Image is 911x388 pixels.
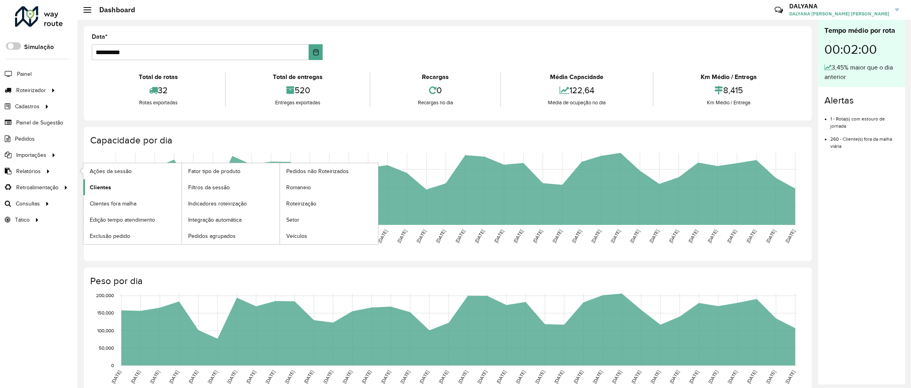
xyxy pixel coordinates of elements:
[680,2,763,24] div: Críticas? Dúvidas? Elogios? Sugestões? Entre em contato conosco!
[182,228,280,244] a: Pedidos agrupados
[16,167,41,175] span: Relatórios
[688,369,699,384] text: [DATE]
[438,369,449,384] text: [DATE]
[503,82,651,99] div: 122,64
[396,229,408,244] text: [DATE]
[182,179,280,195] a: Filtros da sessão
[399,369,411,384] text: [DATE]
[83,179,181,195] a: Clientes
[188,200,247,208] span: Indicadores roteirização
[280,196,378,211] a: Roteirização
[727,369,738,384] text: [DATE]
[648,229,660,244] text: [DATE]
[668,229,679,244] text: [DATE]
[182,196,280,211] a: Indicadores roteirização
[630,369,642,384] text: [DATE]
[286,167,349,175] span: Pedidos não Roteirizados
[188,232,236,240] span: Pedidos agrupados
[493,229,505,244] text: [DATE]
[149,369,161,384] text: [DATE]
[573,369,584,384] text: [DATE]
[188,216,242,224] span: Integração automática
[15,135,35,143] span: Pedidos
[226,369,238,384] text: [DATE]
[532,229,543,244] text: [DATE]
[745,229,757,244] text: [DATE]
[746,369,757,384] text: [DATE]
[629,229,641,244] text: [DATE]
[17,70,32,78] span: Painel
[83,212,181,228] a: Edição tempo atendimento
[188,167,240,175] span: Fator tipo de produto
[187,369,199,384] text: [DATE]
[16,119,63,127] span: Painel de Sugestão
[830,109,899,130] li: 1 - Rota(s) com estouro de jornada
[474,229,485,244] text: [DATE]
[110,369,122,384] text: [DATE]
[534,369,546,384] text: [DATE]
[90,216,155,224] span: Edição tempo atendimento
[90,232,130,240] span: Exclusão pedido
[168,369,180,384] text: [DATE]
[90,135,804,146] h4: Capacidade por dia
[512,229,524,244] text: [DATE]
[551,229,563,244] text: [DATE]
[418,369,430,384] text: [DATE]
[99,345,114,350] text: 50,000
[286,216,299,224] span: Setor
[830,130,899,150] li: 260 - Cliente(s) fora da malha viária
[322,369,334,384] text: [DATE]
[610,229,621,244] text: [DATE]
[824,25,899,36] div: Tempo médio por rota
[571,229,582,244] text: [DATE]
[182,163,280,179] a: Fator tipo de produto
[553,369,565,384] text: [DATE]
[784,369,796,384] text: [DATE]
[94,82,223,99] div: 32
[83,228,181,244] a: Exclusão pedido
[91,6,135,14] h2: Dashboard
[707,369,719,384] text: [DATE]
[130,369,141,384] text: [DATE]
[286,183,311,192] span: Romaneio
[90,200,136,208] span: Clientes fora malha
[96,293,114,298] text: 200,000
[454,229,466,244] text: [DATE]
[377,229,388,244] text: [DATE]
[372,72,498,82] div: Recargas
[650,369,661,384] text: [DATE]
[207,369,218,384] text: [DATE]
[784,229,796,244] text: [DATE]
[16,200,40,208] span: Consultas
[342,369,353,384] text: [DATE]
[765,229,776,244] text: [DATE]
[16,151,46,159] span: Importações
[457,369,469,384] text: [DATE]
[656,99,802,107] div: Km Médio / Entrega
[726,229,737,244] text: [DATE]
[280,163,378,179] a: Pedidos não Roteirizados
[284,369,295,384] text: [DATE]
[111,363,114,368] text: 0
[15,216,30,224] span: Tático
[503,99,651,107] div: Média de ocupação no dia
[228,99,368,107] div: Entregas exportadas
[824,95,899,106] h4: Alertas
[228,72,368,82] div: Total de entregas
[90,183,111,192] span: Clientes
[824,63,899,82] div: 3,45% maior que o dia anterior
[245,369,257,384] text: [DATE]
[380,369,391,384] text: [DATE]
[656,82,802,99] div: 8,415
[770,2,787,19] a: Contato Rápido
[92,32,108,41] label: Data
[16,183,59,192] span: Retroalimentação
[592,369,603,384] text: [DATE]
[97,328,114,333] text: 100,000
[416,229,427,244] text: [DATE]
[765,369,777,384] text: [DATE]
[83,196,181,211] a: Clientes fora malha
[280,179,378,195] a: Romaneio
[188,183,230,192] span: Filtros da sessão
[372,99,498,107] div: Recargas no dia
